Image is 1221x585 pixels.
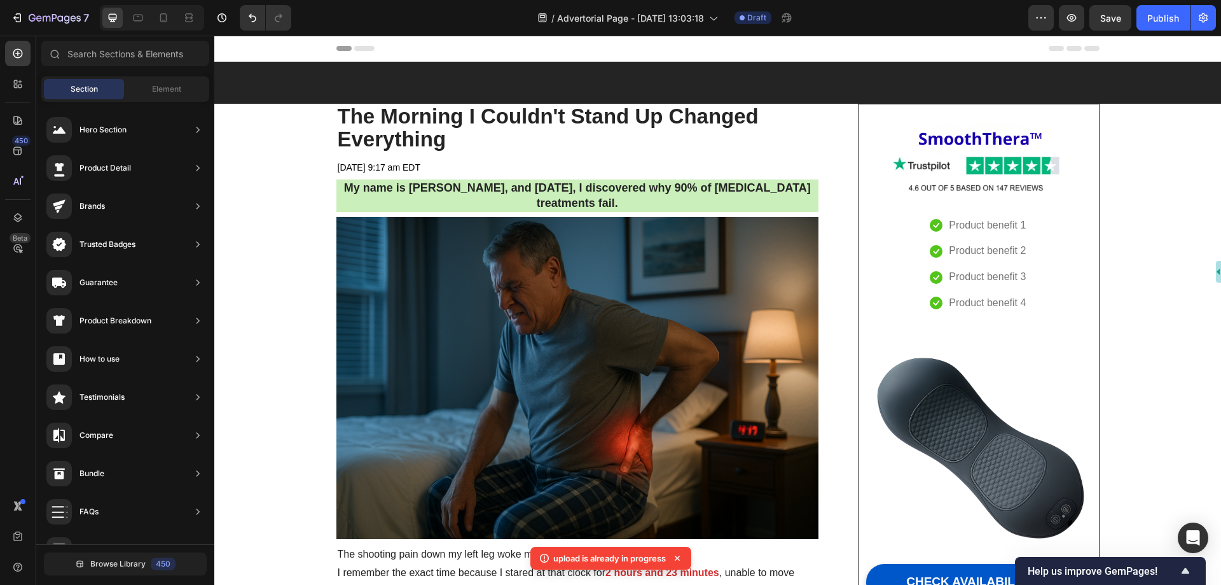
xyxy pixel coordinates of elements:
button: Save [1089,5,1131,31]
div: 450 [151,558,176,570]
div: Beta [10,233,31,243]
div: Bundle [79,467,104,480]
div: Social Proof [79,544,124,556]
iframe: Design area [214,36,1221,585]
p: Product benefit 1 [735,181,811,199]
div: Testimonials [79,391,125,404]
div: Compare [79,429,113,442]
span: Element [152,83,181,95]
span: Draft [747,12,766,24]
div: CHECK AVAILABILITY [692,539,819,554]
p: Product benefit 3 [735,232,811,251]
strong: 2 hours and 23 minutes [391,532,505,542]
div: Trusted Badges [79,238,135,251]
p: I remember the exact time because I stared at that clock for , unable to move without feeling lik... [123,528,604,565]
img: Alt Image [652,293,876,518]
p: upload is already in progress [553,552,666,565]
div: How to use [79,353,120,365]
div: Product Detail [79,162,131,174]
span: Browse Library [90,558,146,570]
button: 7 [5,5,95,31]
div: Hero Section [79,123,127,136]
div: Undo/Redo [240,5,291,31]
span: Advertorial Page - [DATE] 13:03:18 [557,11,704,25]
span: Help us improve GemPages! [1028,565,1178,577]
input: Search Sections & Elements [41,41,209,66]
button: Publish [1136,5,1190,31]
p: 7 [83,10,89,25]
div: FAQs [79,505,99,518]
img: Alt Image [652,84,876,159]
button: Browse Library450 [44,553,207,575]
button: Show survey - Help us improve GemPages! [1028,563,1193,579]
span: Section [71,83,98,95]
a: CHECK AVAILABILITY [652,528,876,565]
p: Product benefit 4 [735,258,811,277]
div: Guarantee [79,276,118,289]
span: / [551,11,555,25]
div: Brands [79,200,105,213]
div: Open Intercom Messenger [1178,523,1208,553]
p: Product benefit 2 [735,206,811,225]
div: 450 [12,136,31,146]
div: Publish [1147,11,1179,25]
div: Product Breakdown [79,314,151,327]
span: Save [1100,13,1121,24]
